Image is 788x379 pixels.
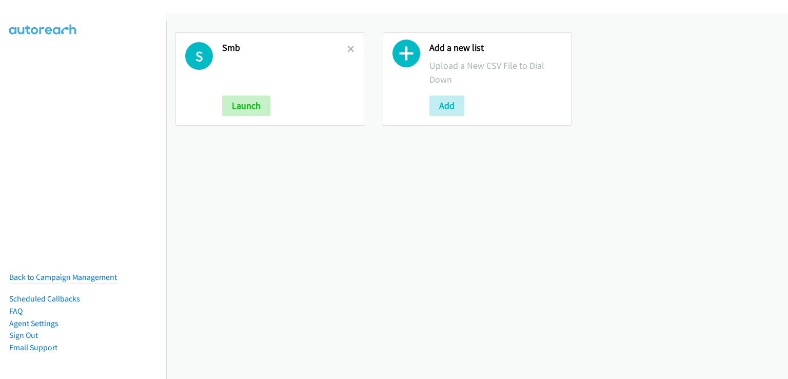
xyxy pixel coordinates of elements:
p: Upload a New CSV File to Dial Down [429,59,562,86]
h1: S [185,42,213,70]
h2: Smb [222,42,347,54]
a: Email Support [9,343,57,352]
button: Add [429,96,464,116]
a: Back to Campaign Management [9,272,117,282]
a: FAQ [9,306,23,316]
button: Launch [222,96,270,116]
a: Sign Out [9,330,38,340]
a: Agent Settings [9,318,58,328]
a: Scheduled Callbacks [9,294,80,304]
h2: Add a new list [429,42,562,54]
